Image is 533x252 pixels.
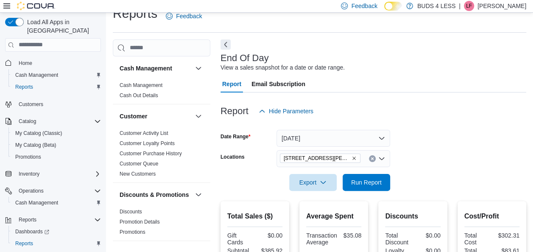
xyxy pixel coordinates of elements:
button: Home [2,57,104,69]
a: Cash Management [120,82,162,88]
div: $0.00 [257,232,282,239]
span: Catalog [15,116,101,126]
span: Load All Apps in [GEOGRAPHIC_DATA] [24,18,101,35]
a: Customer Activity List [120,130,168,136]
a: Cash Management [12,198,61,208]
button: Cash Management [8,197,104,209]
button: My Catalog (Classic) [8,127,104,139]
button: Inventory [15,169,43,179]
span: Home [19,60,32,67]
span: Report [222,76,241,92]
button: Discounts & Promotions [193,190,204,200]
input: Dark Mode [384,2,402,11]
span: Cash Management [120,82,162,89]
button: Export [289,174,337,191]
button: Inventory [2,168,104,180]
h3: Cash Management [120,64,172,73]
span: Dashboards [12,227,101,237]
h3: Customer [120,112,147,120]
span: Cash Management [12,70,101,80]
a: Dashboards [8,226,104,238]
a: Customer Purchase History [120,151,182,157]
button: Customer [193,111,204,121]
h3: Discounts & Promotions [120,190,189,199]
span: My Catalog (Classic) [15,130,62,137]
span: Run Report [351,178,382,187]
p: | [459,1,460,11]
div: Leeanne Finn [464,1,474,11]
a: My Catalog (Beta) [12,140,60,150]
button: Cash Management [8,69,104,81]
a: Cash Out Details [120,92,158,98]
a: Promotions [120,229,145,235]
a: Discounts [120,209,142,215]
a: Customer Queue [120,161,158,167]
div: Gift Cards [227,232,253,246]
span: Customers [15,99,101,109]
button: Discounts & Promotions [120,190,192,199]
a: New Customers [120,171,156,177]
label: Locations [220,154,245,160]
span: My Catalog (Beta) [12,140,101,150]
img: Cova [17,2,55,10]
div: Discounts & Promotions [113,207,210,241]
label: Date Range [220,133,251,140]
button: Cash Management [193,63,204,73]
a: Cash Management [12,70,61,80]
span: LF [466,1,472,11]
div: $0.00 [415,232,441,239]
span: My Catalog (Classic) [12,128,101,138]
button: Customer [120,112,192,120]
span: Cash Management [15,72,58,78]
span: Cash Management [15,199,58,206]
span: Export [294,174,332,191]
span: Dashboards [15,228,49,235]
button: Cash Management [120,64,192,73]
span: [STREET_ADDRESS][PERSON_NAME] [284,154,350,162]
span: Promotions [120,229,145,235]
span: Hide Parameters [269,107,313,115]
div: Cash Management [113,80,210,104]
span: Promotions [12,152,101,162]
button: Operations [2,185,104,197]
span: 7500 LUNDY'S LANE UNIT C14-E [280,154,360,163]
h2: Average Spent [306,211,361,221]
a: Customers [15,99,47,109]
button: Customers [2,98,104,110]
div: Total Discount [385,232,411,246]
a: Promotions [12,152,45,162]
button: Run Report [343,174,390,191]
div: View a sales snapshot for a date or date range. [220,63,345,72]
span: Reports [19,216,36,223]
span: Operations [19,188,44,194]
div: $35.08 [340,232,362,239]
button: Reports [8,238,104,249]
button: Reports [8,81,104,93]
button: Reports [2,214,104,226]
a: Reports [12,82,36,92]
p: [PERSON_NAME] [477,1,526,11]
h1: Reports [113,5,157,22]
span: Reports [12,238,101,249]
a: Home [15,58,36,68]
button: Hide Parameters [255,103,317,120]
span: Reports [15,84,33,90]
h3: End Of Day [220,53,269,63]
button: Reports [15,215,40,225]
h2: Total Sales ($) [227,211,282,221]
span: Feedback [176,12,202,20]
div: Transaction Average [306,232,337,246]
span: Promotions [15,154,41,160]
a: Promotion Details [120,219,160,225]
span: Reports [15,215,101,225]
a: Customer Loyalty Points [120,140,175,146]
div: Customer [113,128,210,182]
button: Remove 7500 LUNDY'S LANE UNIT C14-E from selection in this group [352,156,357,161]
span: Customer Purchase History [120,150,182,157]
button: Promotions [8,151,104,163]
button: Operations [15,186,47,196]
span: Home [15,58,101,68]
button: My Catalog (Beta) [8,139,104,151]
a: Reports [12,238,36,249]
button: Clear input [369,155,376,162]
